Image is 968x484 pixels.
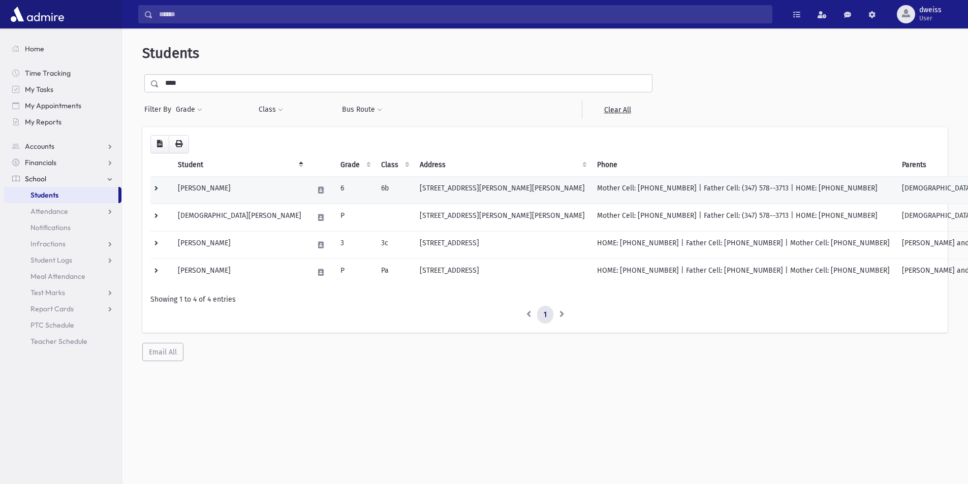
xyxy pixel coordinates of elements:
input: Search [153,5,772,23]
span: My Tasks [25,85,53,94]
td: Mother Cell: [PHONE_NUMBER] | Father Cell: (347) 578--3713 | HOME: [PHONE_NUMBER] [591,176,896,204]
span: Time Tracking [25,69,71,78]
a: PTC Schedule [4,317,121,333]
a: Attendance [4,203,121,219]
td: 6b [375,176,414,204]
button: Print [169,135,189,153]
span: Infractions [30,239,66,248]
span: My Reports [25,117,61,126]
td: [STREET_ADDRESS][PERSON_NAME][PERSON_NAME] [414,204,591,231]
button: Bus Route [341,101,383,119]
span: Notifications [30,223,71,232]
td: HOME: [PHONE_NUMBER] | Father Cell: [PHONE_NUMBER] | Mother Cell: [PHONE_NUMBER] [591,259,896,286]
span: Meal Attendance [30,272,85,281]
a: Students [4,187,118,203]
td: 3 [334,231,375,259]
td: Mother Cell: [PHONE_NUMBER] | Father Cell: (347) 578--3713 | HOME: [PHONE_NUMBER] [591,204,896,231]
a: Student Logs [4,252,121,268]
a: Meal Attendance [4,268,121,284]
th: Class: activate to sort column ascending [375,153,414,177]
a: Teacher Schedule [4,333,121,349]
span: PTC Schedule [30,320,74,330]
td: 3c [375,231,414,259]
button: Class [258,101,284,119]
span: Filter By [144,104,175,115]
td: [DEMOGRAPHIC_DATA][PERSON_NAME] [172,204,307,231]
span: Test Marks [30,288,65,297]
button: CSV [150,135,169,153]
a: My Reports [4,114,121,130]
td: P [334,259,375,286]
span: dweiss [919,6,942,14]
td: 6 [334,176,375,204]
td: [PERSON_NAME] [172,176,307,204]
td: P [334,204,375,231]
span: Teacher Schedule [30,337,87,346]
td: [STREET_ADDRESS] [414,231,591,259]
a: Test Marks [4,284,121,301]
span: My Appointments [25,101,81,110]
th: Student: activate to sort column descending [172,153,307,177]
span: Attendance [30,207,68,216]
a: Report Cards [4,301,121,317]
div: Showing 1 to 4 of 4 entries [150,294,940,305]
td: Pa [375,259,414,286]
a: 1 [537,306,553,324]
button: Email All [142,343,183,361]
span: User [919,14,942,22]
img: AdmirePro [8,4,67,24]
a: Time Tracking [4,65,121,81]
td: [PERSON_NAME] [172,259,307,286]
span: Report Cards [30,304,74,313]
td: HOME: [PHONE_NUMBER] | Father Cell: [PHONE_NUMBER] | Mother Cell: [PHONE_NUMBER] [591,231,896,259]
td: [STREET_ADDRESS][PERSON_NAME][PERSON_NAME] [414,176,591,204]
span: Home [25,44,44,53]
td: [STREET_ADDRESS] [414,259,591,286]
span: School [25,174,46,183]
th: Phone [591,153,896,177]
span: Students [30,190,58,200]
a: Accounts [4,138,121,154]
a: Financials [4,154,121,171]
th: Grade: activate to sort column ascending [334,153,375,177]
a: Home [4,41,121,57]
td: [PERSON_NAME] [172,231,307,259]
a: My Tasks [4,81,121,98]
span: Financials [25,158,56,167]
a: Notifications [4,219,121,236]
th: Address: activate to sort column ascending [414,153,591,177]
a: Infractions [4,236,121,252]
a: Clear All [582,101,652,119]
a: My Appointments [4,98,121,114]
a: School [4,171,121,187]
span: Accounts [25,142,54,151]
button: Grade [175,101,203,119]
span: Student Logs [30,255,72,265]
span: Students [142,45,199,61]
